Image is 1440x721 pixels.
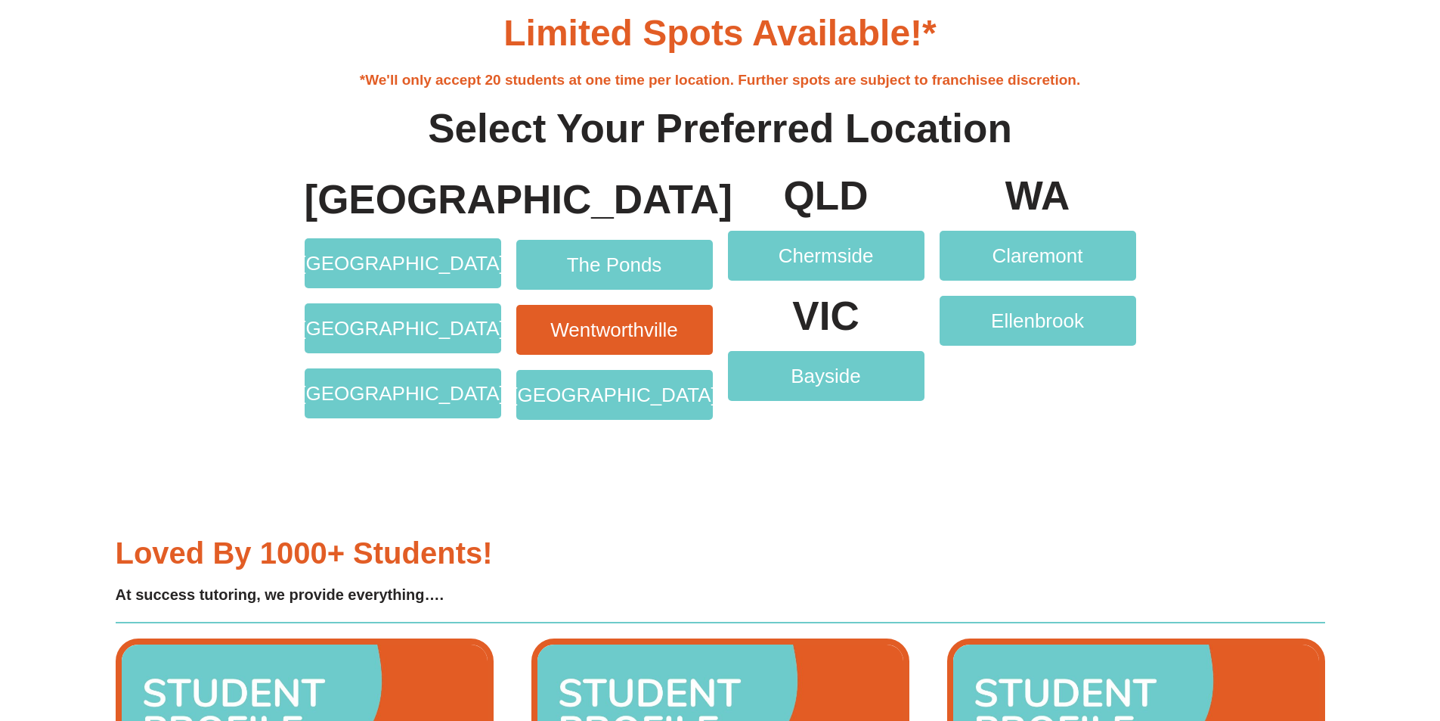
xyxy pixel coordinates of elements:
[940,296,1136,346] a: Ellenbrook
[428,106,1012,151] b: Select Your Preferred Location
[728,296,924,336] p: VIC
[512,385,717,405] span: [GEOGRAPHIC_DATA]
[305,368,501,418] a: [GEOGRAPHIC_DATA]
[728,351,924,401] a: Bayside
[300,253,505,273] span: [GEOGRAPHIC_DATA]
[290,72,1151,89] h4: *We'll only accept 20 students at one time per location. Further spots are subject to franchisee ...
[300,384,505,403] span: [GEOGRAPHIC_DATA]
[991,311,1084,331] span: Ellenbrook
[1188,550,1440,721] iframe: Chat Widget
[516,370,713,420] a: [GEOGRAPHIC_DATA]
[993,246,1083,266] span: Claremont
[728,176,924,216] p: QLD
[116,583,709,607] h4: At success tutoring, we provide everything….
[516,240,713,290] a: The Ponds
[779,246,874,266] span: Chermside
[940,231,1136,281] a: Claremont
[791,366,861,386] span: Bayside
[116,538,709,568] h3: Loved by 1000+ students!
[567,255,662,275] span: The Ponds
[940,176,1136,216] p: WA
[305,238,501,288] a: [GEOGRAPHIC_DATA]
[550,320,678,340] span: Wentworthville
[305,176,501,224] h4: [GEOGRAPHIC_DATA]
[516,305,713,355] a: Wentworthville
[305,303,501,353] a: [GEOGRAPHIC_DATA]
[300,319,505,338] span: [GEOGRAPHIC_DATA]
[728,231,924,281] a: Chermside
